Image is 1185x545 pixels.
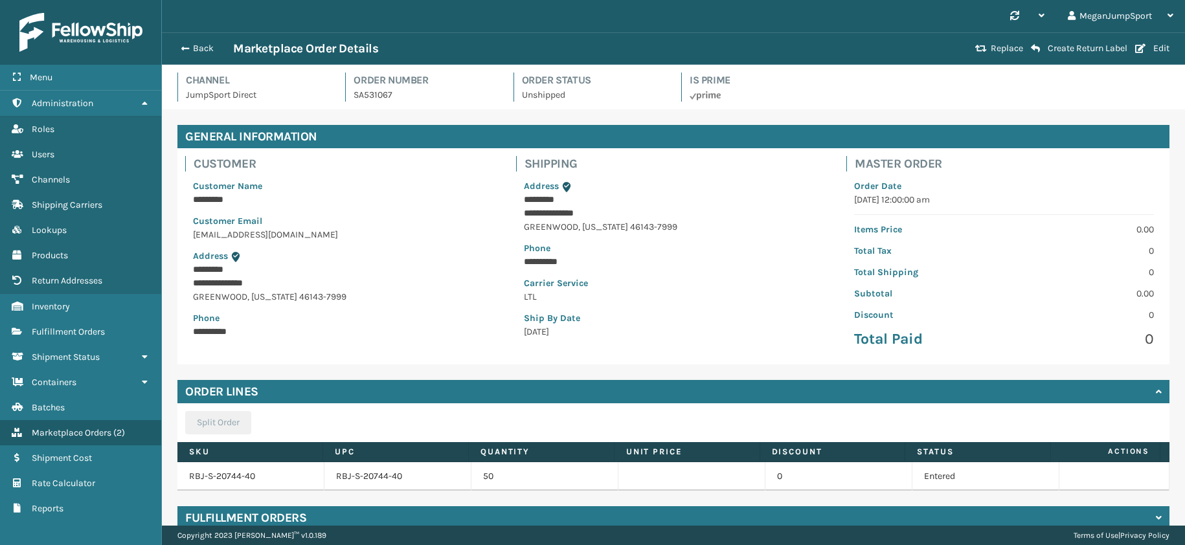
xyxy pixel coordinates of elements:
[189,446,311,458] label: SKU
[1074,531,1118,540] a: Terms of Use
[32,301,70,312] span: Inventory
[185,384,258,399] h4: Order Lines
[1012,329,1154,349] p: 0
[480,446,602,458] label: Quantity
[917,446,1039,458] label: Status
[194,156,501,172] h4: Customer
[189,471,255,482] a: RBJ-S-20744-40
[471,462,618,491] td: 50
[855,156,1162,172] h4: Master Order
[1012,287,1154,300] p: 0.00
[854,265,996,279] p: Total Shipping
[177,526,326,545] p: Copyright 2023 [PERSON_NAME]™ v 1.0.189
[690,72,833,88] h4: Is Prime
[1031,43,1040,54] i: Create Return Label
[32,199,102,210] span: Shipping Carriers
[32,98,93,109] span: Administration
[854,308,996,322] p: Discount
[185,510,306,526] h4: Fulfillment Orders
[185,411,251,434] button: Split Order
[1055,441,1157,462] span: Actions
[32,377,76,388] span: Containers
[1131,43,1173,54] button: Edit
[32,124,54,135] span: Roles
[193,228,493,241] p: [EMAIL_ADDRESS][DOMAIN_NAME]
[32,427,111,438] span: Marketplace Orders
[19,13,142,52] img: logo
[854,244,996,258] p: Total Tax
[1027,43,1131,54] button: Create Return Label
[32,503,63,514] span: Reports
[193,214,493,228] p: Customer Email
[32,174,70,185] span: Channels
[193,290,493,304] p: GREENWOOD , [US_STATE] 46143-7999
[854,329,996,349] p: Total Paid
[1120,531,1169,540] a: Privacy Policy
[193,250,228,261] span: Address
[113,427,125,438] span: ( 2 )
[524,311,824,325] p: Ship By Date
[854,287,996,300] p: Subtotal
[186,88,330,102] p: JumpSport Direct
[32,275,102,286] span: Return Addresses
[335,446,457,458] label: UPC
[854,193,1154,206] p: [DATE] 12:00:00 am
[524,181,559,192] span: Address
[32,250,68,261] span: Products
[32,351,100,362] span: Shipment Status
[32,452,92,463] span: Shipment Cost
[1012,308,1154,322] p: 0
[1074,526,1169,545] div: |
[324,462,471,491] td: RBJ-S-20744-40
[177,125,1169,148] h4: General Information
[186,72,330,88] h4: Channel
[971,43,1027,54] button: Replace
[32,225,67,236] span: Lookups
[524,290,824,304] p: LTL
[772,446,894,458] label: Discount
[354,88,497,102] p: SA531067
[32,326,105,337] span: Fulfillment Orders
[193,179,493,193] p: Customer Name
[854,179,1154,193] p: Order Date
[354,72,497,88] h4: Order Number
[524,220,824,234] p: GREENWOOD , [US_STATE] 46143-7999
[912,462,1059,491] td: Entered
[626,446,748,458] label: Unit Price
[32,478,95,489] span: Rate Calculator
[524,325,824,339] p: [DATE]
[854,223,996,236] p: Items Price
[1135,44,1145,53] i: Edit
[522,88,666,102] p: Unshipped
[522,72,666,88] h4: Order Status
[525,156,831,172] h4: Shipping
[233,41,378,56] h3: Marketplace Order Details
[1012,265,1154,279] p: 0
[1012,223,1154,236] p: 0.00
[30,72,52,83] span: Menu
[32,149,54,160] span: Users
[765,462,912,491] td: 0
[975,44,987,53] i: Replace
[1012,244,1154,258] p: 0
[524,276,824,290] p: Carrier Service
[32,402,65,413] span: Batches
[174,43,233,54] button: Back
[524,241,824,255] p: Phone
[193,311,493,325] p: Phone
